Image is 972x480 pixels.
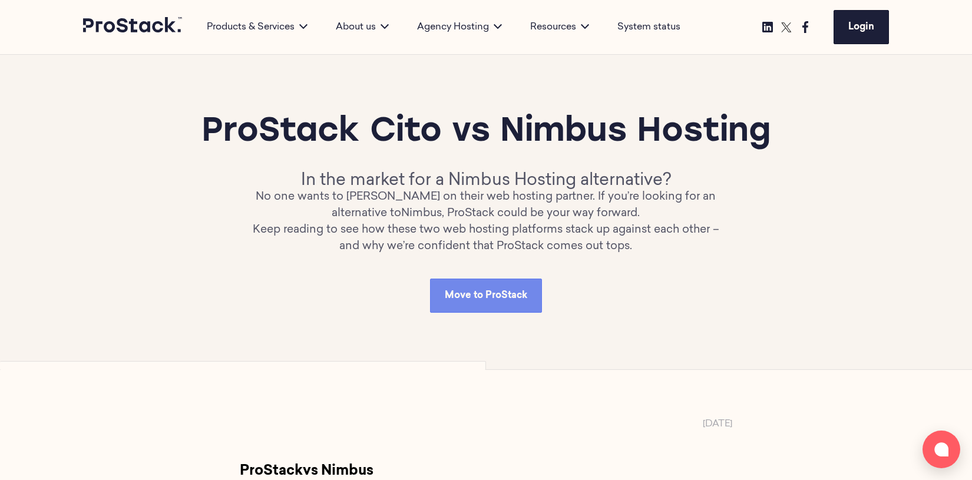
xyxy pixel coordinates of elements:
[240,464,303,478] span: ProStack
[430,279,542,313] a: Move to ProStack
[403,20,516,34] div: Agency Hosting
[848,22,874,32] span: Login
[244,173,728,189] h2: In the market for a Nimbus Hosting alternative?
[303,464,373,478] span: vs Nimbus
[244,222,728,255] p: Keep reading to see how these two web hosting platforms stack up against each other – and why we’...
[193,20,322,34] div: Products & Services
[516,20,603,34] div: Resources
[322,20,403,34] div: About us
[445,291,527,300] span: Move to ProStack
[617,20,680,34] a: System status
[83,17,183,37] a: Prostack logo
[703,417,732,431] p: [DATE]
[244,189,728,222] p: No one wants to [PERSON_NAME] on their web hosting partner. If you’re looking for an alternative ...
[164,111,808,154] h1: ProStack Cito vs Nimbus Hosting
[834,10,889,44] a: Login
[923,431,960,468] button: Open chat window
[401,208,442,219] a: Nimbus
